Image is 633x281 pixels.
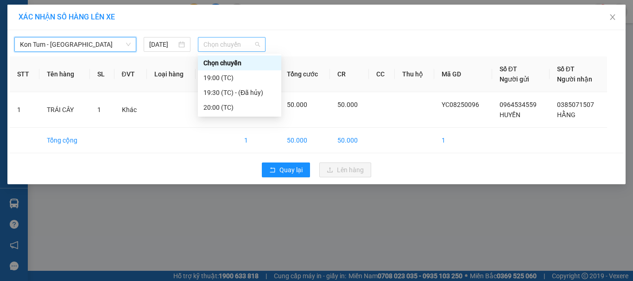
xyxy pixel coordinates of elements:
span: rollback [269,167,276,174]
span: HẰNG [557,111,576,119]
span: 50.000 [287,101,307,108]
span: Số ĐT [500,65,517,73]
th: CR [330,56,369,92]
button: uploadLên hàng [319,162,371,177]
th: Thu hộ [395,56,434,92]
th: Tổng cước [279,56,330,92]
div: 19:00 (TC) [203,73,276,83]
span: Số ĐT [557,65,575,73]
td: Khác [114,92,147,128]
span: Kon Tum - Đà Nẵng [20,37,131,51]
th: Loại hàng [147,56,196,92]
th: Ghi chú [196,56,236,92]
span: YC08250096 [442,101,479,108]
th: ĐVT [114,56,147,92]
span: 1 [97,106,101,113]
span: Người gửi [500,75,529,83]
span: 0385071507 [557,101,594,108]
td: TRÁI CÂY [39,92,89,128]
td: 1 [237,128,279,153]
td: 1 [10,92,39,128]
div: Chọn chuyến [203,58,276,68]
th: CC [369,56,394,92]
div: 20:00 (TC) [203,102,276,112]
button: Close [600,5,626,31]
span: 0964534559 [500,101,537,108]
span: Người nhận [557,75,592,83]
span: XÁC NHẬN SỐ HÀNG LÊN XE [19,12,115,21]
span: close [609,13,616,21]
span: HUYỀN [500,111,520,119]
th: Mã GD [434,56,492,92]
div: 19:30 (TC) - (Đã hủy) [203,87,276,98]
td: 50.000 [330,128,369,153]
span: Quay lại [279,165,303,175]
td: 1 [434,128,492,153]
button: rollbackQuay lại [262,162,310,177]
td: Tổng cộng [39,128,89,153]
th: STT [10,56,39,92]
span: 50.000 [337,101,358,108]
td: 50.000 [279,128,330,153]
input: 14/08/2025 [149,39,176,50]
span: Chọn chuyến [203,37,260,51]
th: Tên hàng [39,56,89,92]
th: SL [90,56,114,92]
div: Chọn chuyến [198,56,281,70]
